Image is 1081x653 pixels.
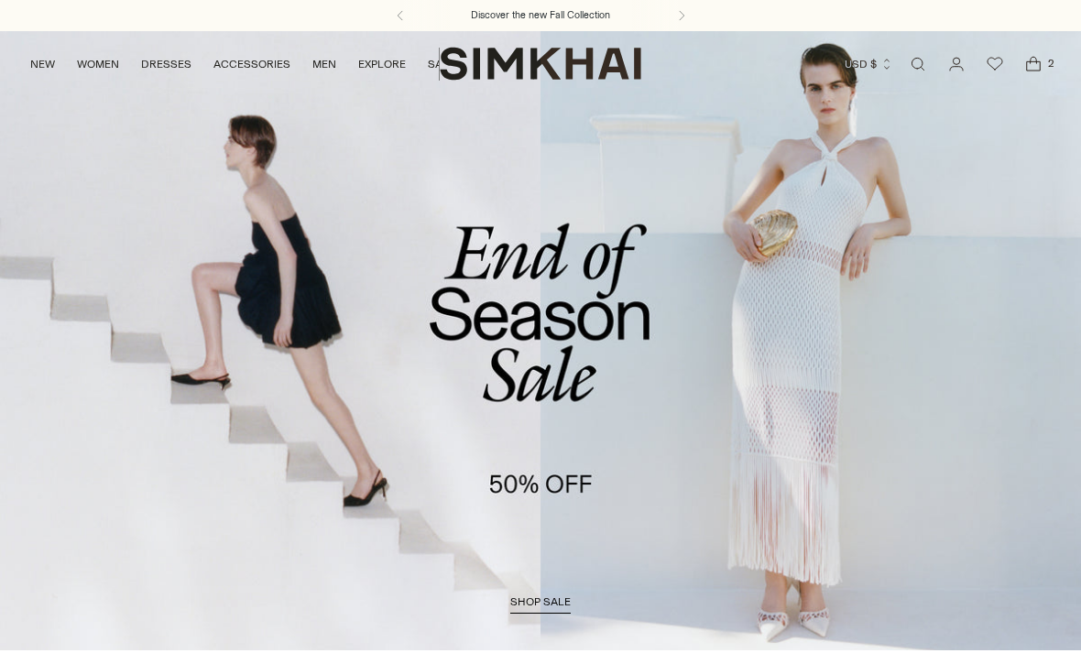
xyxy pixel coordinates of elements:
[77,44,119,84] a: WOMEN
[900,46,936,82] a: Open search modal
[510,595,571,614] a: shop sale
[358,44,406,84] a: EXPLORE
[1015,46,1052,82] a: Open cart modal
[471,8,610,23] a: Discover the new Fall Collection
[845,44,893,84] button: USD $
[428,44,455,84] a: SALE
[312,44,336,84] a: MEN
[440,46,641,82] a: SIMKHAI
[1043,55,1059,71] span: 2
[30,44,55,84] a: NEW
[510,595,571,608] span: shop sale
[141,44,191,84] a: DRESSES
[938,46,975,82] a: Go to the account page
[977,46,1013,82] a: Wishlist
[213,44,290,84] a: ACCESSORIES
